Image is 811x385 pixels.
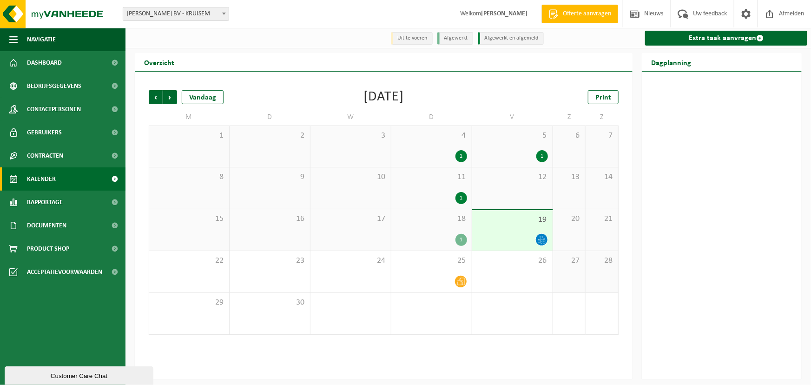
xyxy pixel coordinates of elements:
span: 2 [234,131,305,141]
span: 25 [396,256,467,266]
td: Z [553,109,586,126]
td: D [230,109,310,126]
span: 20 [558,214,581,224]
li: Afgewerkt [437,32,473,45]
span: 23 [234,256,305,266]
span: Product Shop [27,237,69,260]
div: [DATE] [363,90,404,104]
span: 18 [396,214,467,224]
span: 8 [154,172,224,182]
div: 1 [536,150,548,162]
span: 5 [477,131,548,141]
a: Offerte aanvragen [541,5,618,23]
span: 29 [154,298,224,308]
span: 22 [154,256,224,266]
span: 24 [315,256,386,266]
span: 13 [558,172,581,182]
iframe: chat widget [5,365,155,385]
span: 15 [154,214,224,224]
span: 28 [590,256,613,266]
span: Contactpersonen [27,98,81,121]
span: 6 [558,131,581,141]
td: W [310,109,391,126]
span: 10 [315,172,386,182]
span: Contracten [27,144,63,167]
span: 9 [234,172,305,182]
span: Acceptatievoorwaarden [27,260,102,284]
span: Offerte aanvragen [560,9,613,19]
span: Navigatie [27,28,56,51]
span: Dashboard [27,51,62,74]
li: Uit te voeren [391,32,433,45]
span: 26 [477,256,548,266]
div: Vandaag [182,90,224,104]
span: Rapportage [27,191,63,214]
span: 4 [396,131,467,141]
span: 3 [315,131,386,141]
span: Bedrijfsgegevens [27,74,81,98]
span: ROGER GOEMINNE BV - KRUISEM [123,7,229,20]
span: Documenten [27,214,66,237]
span: 17 [315,214,386,224]
span: Volgende [163,90,177,104]
span: 11 [396,172,467,182]
span: Gebruikers [27,121,62,144]
a: Extra taak aanvragen [645,31,807,46]
span: 27 [558,256,581,266]
h2: Dagplanning [642,53,700,71]
span: 14 [590,172,613,182]
div: 1 [455,192,467,204]
li: Afgewerkt en afgemeld [478,32,544,45]
span: Kalender [27,167,56,191]
span: 30 [234,298,305,308]
span: 19 [477,215,548,225]
td: V [472,109,553,126]
span: ROGER GOEMINNE BV - KRUISEM [123,7,229,21]
td: D [391,109,472,126]
h2: Overzicht [135,53,184,71]
div: 1 [455,150,467,162]
span: 12 [477,172,548,182]
td: Z [586,109,619,126]
strong: [PERSON_NAME] [481,10,527,17]
span: Vorige [149,90,163,104]
td: M [149,109,230,126]
span: 7 [590,131,613,141]
div: 1 [455,234,467,246]
span: 16 [234,214,305,224]
span: Print [595,94,611,101]
span: 21 [590,214,613,224]
span: 1 [154,131,224,141]
a: Print [588,90,619,104]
